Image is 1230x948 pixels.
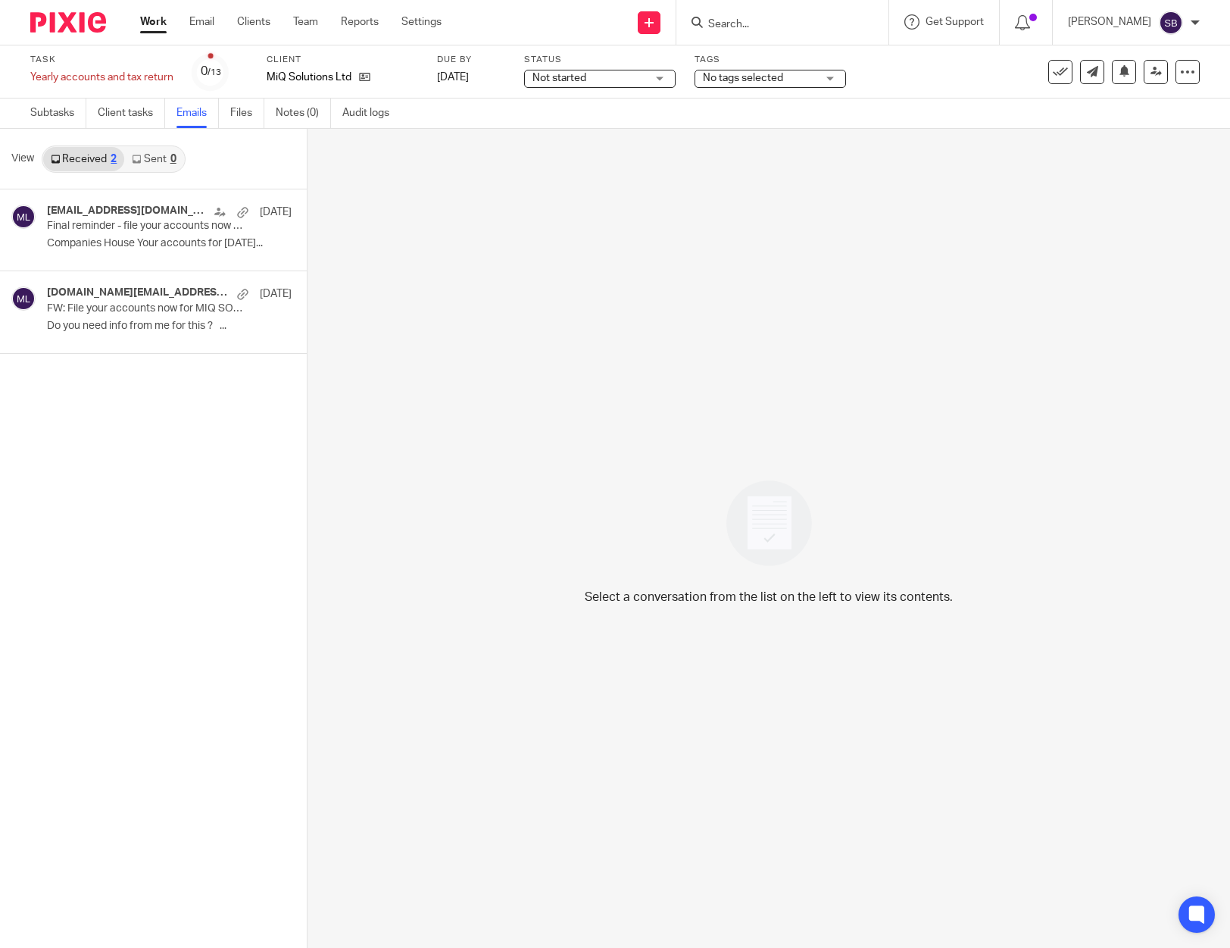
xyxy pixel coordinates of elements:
a: Audit logs [342,99,401,128]
img: svg%3E [11,205,36,229]
div: 2 [111,154,117,164]
span: [DATE] [437,72,469,83]
p: FW: File your accounts now for MIQ SOLUTIONS LTD 08145729 [47,302,242,315]
img: svg%3E [11,286,36,311]
img: Pixie [30,12,106,33]
p: [DATE] [260,286,292,302]
a: Email [189,14,214,30]
a: Work [140,14,167,30]
h4: [EMAIL_ADDRESS][DOMAIN_NAME] [47,205,207,217]
label: Due by [437,54,505,66]
a: Reports [341,14,379,30]
img: image [716,471,822,576]
a: Sent0 [124,147,183,171]
label: Tags [695,54,846,66]
a: Client tasks [98,99,165,128]
h4: [DOMAIN_NAME][EMAIL_ADDRESS][DOMAIN_NAME] [47,286,229,299]
small: /13 [208,68,221,77]
a: Team [293,14,318,30]
p: Do you need info from me for this ? ... [47,320,292,333]
span: Get Support [926,17,984,27]
label: Status [524,54,676,66]
input: Search [707,18,843,32]
p: Final reminder - file your accounts now for MIQ SOLUTIONS LTD 08145729 [47,220,242,233]
img: svg%3E [1159,11,1183,35]
span: No tags selected [703,73,783,83]
p: Companies House Your accounts for [DATE]... [47,237,292,250]
p: [DATE] [260,205,292,220]
div: 0 [170,154,176,164]
div: 0 [201,63,221,80]
label: Client [267,54,418,66]
p: MiQ Solutions Ltd [267,70,351,85]
a: Received2 [43,147,124,171]
span: Not started [532,73,586,83]
div: Yearly accounts and tax return [30,70,173,85]
p: Select a conversation from the list on the left to view its contents. [585,588,953,606]
a: Settings [401,14,442,30]
a: Clients [237,14,270,30]
a: Emails [176,99,219,128]
span: View [11,151,34,167]
a: Files [230,99,264,128]
a: Subtasks [30,99,86,128]
p: [PERSON_NAME] [1068,14,1151,30]
a: Notes (0) [276,99,331,128]
label: Task [30,54,173,66]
